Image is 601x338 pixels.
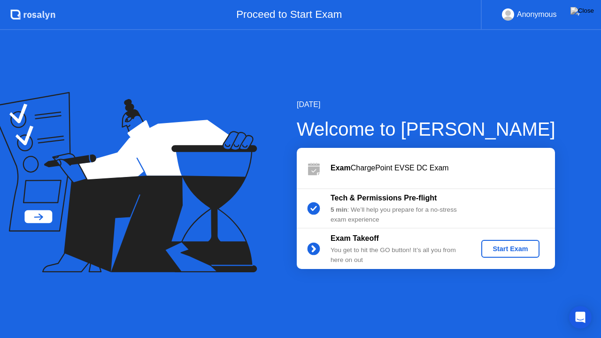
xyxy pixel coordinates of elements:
[331,234,379,242] b: Exam Takeoff
[331,162,555,174] div: ChargePoint EVSE DC Exam
[569,306,592,329] div: Open Intercom Messenger
[297,115,555,143] div: Welcome to [PERSON_NAME]
[331,194,437,202] b: Tech & Permissions Pre-flight
[331,246,466,265] div: You get to hit the GO button! It’s all you from here on out
[297,99,555,110] div: [DATE]
[570,7,594,15] img: Close
[331,164,351,172] b: Exam
[485,245,535,253] div: Start Exam
[517,8,557,21] div: Anonymous
[331,206,347,213] b: 5 min
[481,240,539,258] button: Start Exam
[331,205,466,224] div: : We’ll help you prepare for a no-stress exam experience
